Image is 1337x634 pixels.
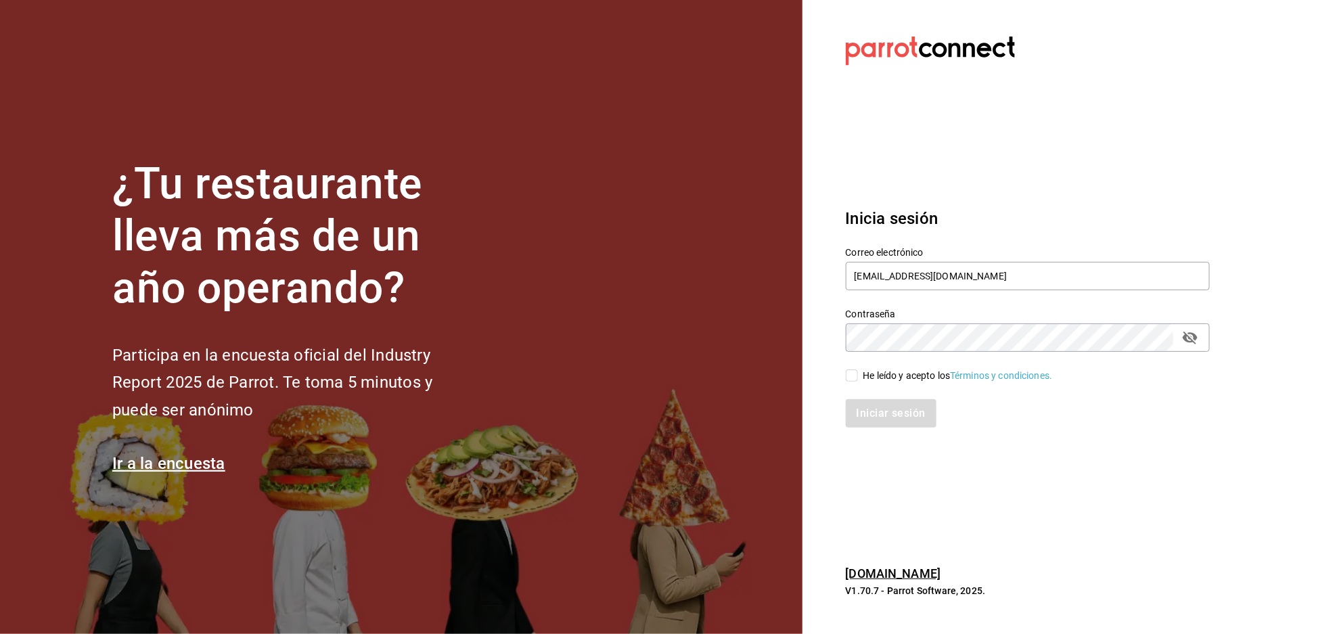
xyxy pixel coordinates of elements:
[846,262,1210,290] input: Ingresa tu correo electrónico
[112,158,478,314] h1: ¿Tu restaurante lleva más de un año operando?
[950,370,1052,381] a: Términos y condiciones.
[846,584,1210,597] p: V1.70.7 - Parrot Software, 2025.
[846,248,1210,258] label: Correo electrónico
[846,310,1210,319] label: Contraseña
[846,206,1210,231] h3: Inicia sesión
[846,566,941,581] a: [DOMAIN_NAME]
[1179,326,1202,349] button: passwordField
[112,454,225,473] a: Ir a la encuesta
[112,342,478,424] h2: Participa en la encuesta oficial del Industry Report 2025 de Parrot. Te toma 5 minutos y puede se...
[863,369,1053,383] div: He leído y acepto los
